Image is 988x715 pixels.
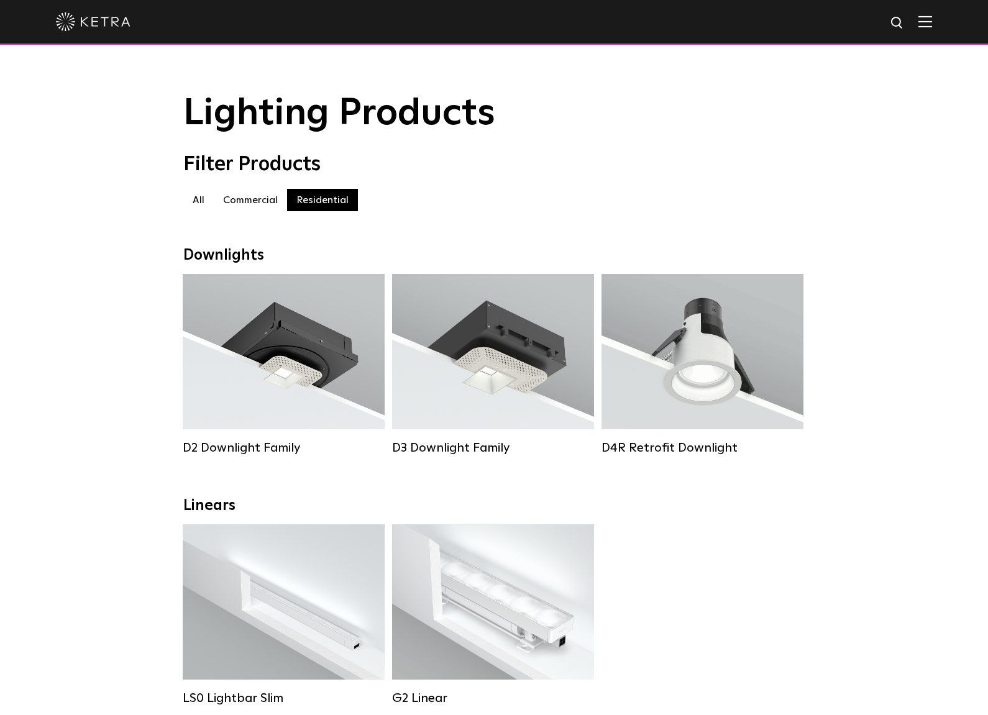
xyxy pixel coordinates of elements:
[183,524,385,706] a: LS0 Lightbar Slim Lumen Output:200 / 350Colors:White / BlackControl:X96 Controller
[918,16,932,27] img: Hamburger%20Nav.svg
[183,95,495,132] span: Lighting Products
[183,691,385,706] div: LS0 Lightbar Slim
[183,497,805,515] div: Linears
[392,440,594,455] div: D3 Downlight Family
[392,274,594,455] a: D3 Downlight Family Lumen Output:700 / 900 / 1100Colors:White / Black / Silver / Bronze / Paintab...
[183,247,805,265] div: Downlights
[392,524,594,706] a: G2 Linear Lumen Output:400 / 700 / 1000Colors:WhiteBeam Angles:Flood / [GEOGRAPHIC_DATA] / Narrow...
[601,440,803,455] div: D4R Retrofit Downlight
[183,274,385,455] a: D2 Downlight Family Lumen Output:1200Colors:White / Black / Gloss Black / Silver / Bronze / Silve...
[392,691,594,706] div: G2 Linear
[56,12,130,31] img: ketra-logo-2019-white
[214,189,287,211] label: Commercial
[601,274,803,455] a: D4R Retrofit Downlight Lumen Output:800Colors:White / BlackBeam Angles:15° / 25° / 40° / 60°Watta...
[183,189,214,211] label: All
[287,189,358,211] label: Residential
[890,16,905,31] img: search icon
[183,153,805,176] div: Filter Products
[183,440,385,455] div: D2 Downlight Family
